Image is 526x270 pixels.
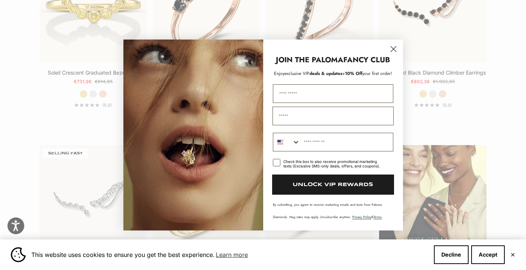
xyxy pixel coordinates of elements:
span: deals & updates [284,70,342,77]
strong: FANCY CLUB [343,54,390,65]
input: Email [273,107,394,125]
img: Cookie banner [11,247,26,262]
button: Close [510,252,515,257]
span: & . [352,214,383,219]
p: By submitting, you agree to receive marketing emails and texts from Paloma Diamonds. Msg rates ma... [273,202,393,219]
strong: JOIN THE PALOMA [276,54,343,65]
a: Learn more [215,249,249,260]
a: Privacy Policy [352,214,371,219]
span: This website uses cookies to ensure you get the best experience. [31,249,428,260]
button: UNLOCK VIP REWARDS [272,175,394,195]
span: Enjoy [274,70,284,77]
div: Check this box to also receive promotional marketing texts (Exclusive SMS-only deals, offers, and... [283,159,384,168]
span: exclusive VIP [284,70,309,77]
a: Terms [374,214,382,219]
span: + your first order! [342,70,392,77]
button: Search Countries [273,133,300,151]
img: Loading... [123,40,263,230]
button: Decline [434,245,469,264]
button: Close dialog [387,43,400,56]
button: Accept [471,245,505,264]
input: Phone Number [300,133,393,151]
img: United States [277,139,283,145]
span: 10% Off [345,70,362,77]
input: First Name [273,84,393,103]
